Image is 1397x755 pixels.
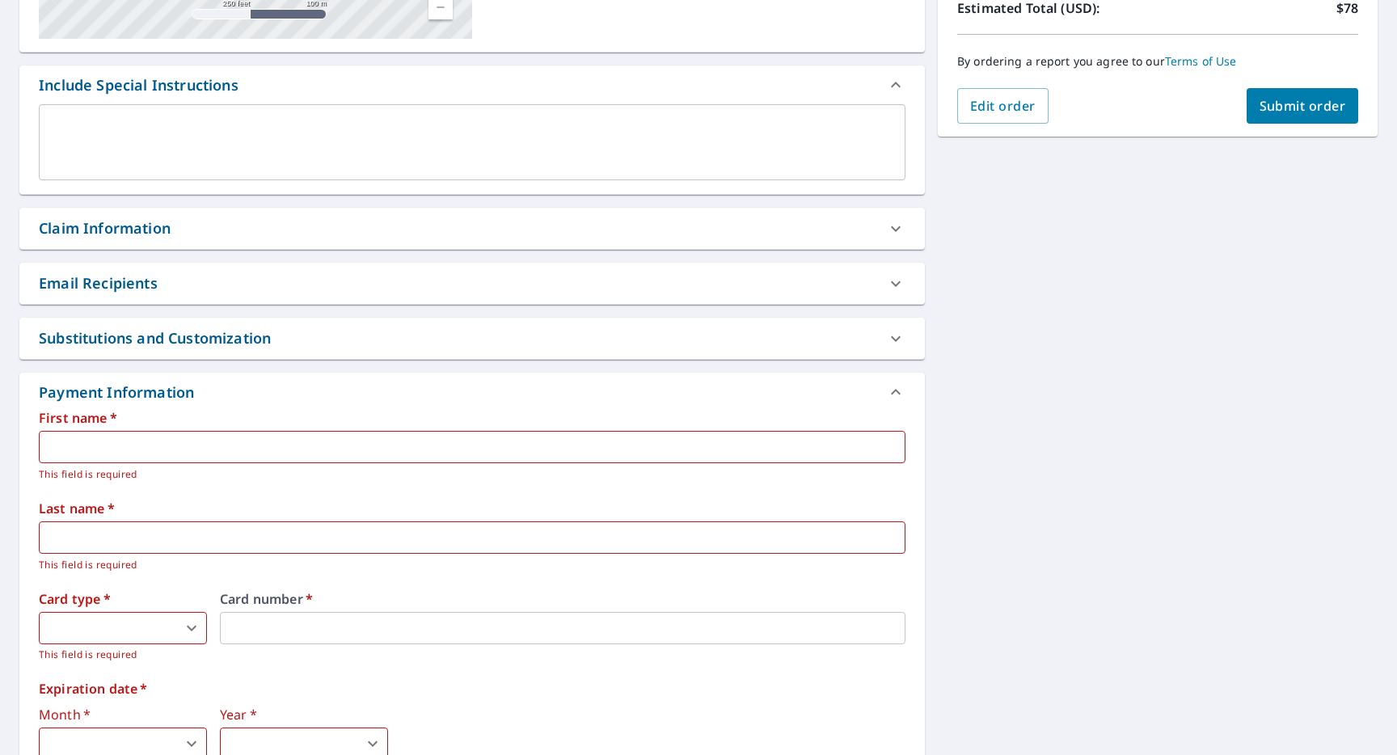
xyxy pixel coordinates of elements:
label: Last name [39,502,905,515]
div: Payment Information [19,373,925,411]
div: ​ [39,612,207,644]
a: Terms of Use [1165,53,1237,69]
p: This field is required [39,647,207,663]
div: Substitutions and Customization [39,327,271,349]
p: By ordering a report you agree to our [957,54,1358,69]
p: This field is required [39,557,894,573]
label: Expiration date [39,682,905,695]
button: Edit order [957,88,1049,124]
label: Card number [220,593,905,605]
span: Submit order [1260,97,1346,115]
div: Claim Information [19,208,925,249]
div: Substitutions and Customization [19,318,925,359]
label: Card type [39,593,207,605]
div: Payment Information [39,382,200,403]
div: Claim Information [39,217,171,239]
div: Include Special Instructions [39,74,238,96]
div: Email Recipients [19,263,925,304]
label: Year [220,708,388,721]
div: Email Recipients [39,272,158,294]
label: Month [39,708,207,721]
div: Include Special Instructions [19,65,925,104]
span: Edit order [970,97,1036,115]
p: This field is required [39,466,894,483]
button: Submit order [1247,88,1359,124]
label: First name [39,411,905,424]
